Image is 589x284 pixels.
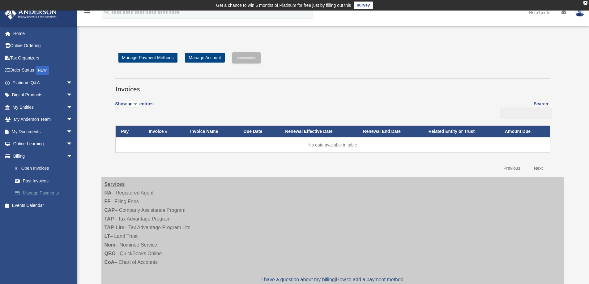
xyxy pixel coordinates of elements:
div: Get a chance to win 6 months of Platinum for free just by filling out this [216,2,351,9]
span: arrow_drop_down [66,125,79,138]
th: Invoice Name: activate to sort column ascending [185,126,238,137]
span: arrow_drop_down [66,89,79,102]
span: arrow_drop_down [66,76,79,89]
th: Invoice #: activate to sort column ascending [143,126,185,137]
a: menu [83,11,91,16]
span: arrow_drop_down [66,150,79,163]
label: Show entries [115,100,154,114]
select: Showentries [127,101,139,108]
a: Online Learningarrow_drop_down [4,138,82,150]
th: Amount Due: activate to sort column ascending [499,126,550,137]
h3: Invoices [115,78,550,94]
i: search [103,8,110,15]
a: How to add a payment method [336,277,403,282]
a: My Documentsarrow_drop_down [4,125,82,138]
th: Renewal End Date: activate to sort column ascending [357,126,423,137]
strong: Services [105,181,125,187]
img: User Pic [575,8,584,17]
div: close [583,1,587,5]
a: Next [529,162,548,175]
strong: QBO [105,251,116,256]
a: My Anderson Teamarrow_drop_down [4,113,82,126]
strong: TAP [105,216,114,221]
th: Pay: activate to sort column descending [116,126,143,137]
label: Search: [498,100,550,119]
th: Due Date: activate to sort column ascending [238,126,280,137]
a: Past Invoices [9,175,82,187]
span: arrow_drop_down [66,101,79,114]
a: I have a question about my billing [261,277,335,282]
span: arrow_drop_down [66,138,79,151]
a: Previous [499,162,525,175]
a: Order StatusNEW [4,64,82,77]
a: Billingarrow_drop_down [4,150,82,162]
span: arrow_drop_down [66,113,79,126]
strong: LT [105,234,110,239]
a: survey [354,2,373,9]
th: Renewal Effective Date: activate to sort column ascending [280,126,357,137]
a: My Entitiesarrow_drop_down [4,101,82,113]
a: Events Calendar [4,199,82,212]
div: NEW [36,66,49,75]
img: Anderson Advisors Platinum Portal [3,7,59,20]
input: Search: [500,107,552,119]
td: No data available in table [116,137,550,153]
a: Tax Organizers [4,52,82,64]
span: $ [18,165,21,173]
th: Related Entity or Trust: activate to sort column ascending [423,126,499,137]
strong: Nom [105,242,116,247]
a: Online Ordering [4,40,82,52]
strong: FF [105,199,111,204]
a: Digital Productsarrow_drop_down [4,89,82,101]
strong: CAP [105,208,115,213]
a: $Open Invoices [9,162,79,175]
strong: CoA [105,260,115,265]
strong: RA [105,190,112,195]
strong: TAP-Lite [105,225,125,230]
a: Platinum Q&Aarrow_drop_down [4,76,82,89]
a: Manage Payments [9,187,82,199]
i: menu [83,9,91,16]
a: Manage Payment Methods [118,53,177,63]
a: Manage Account [185,53,224,63]
a: Home [4,27,82,40]
p: | [105,275,561,284]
